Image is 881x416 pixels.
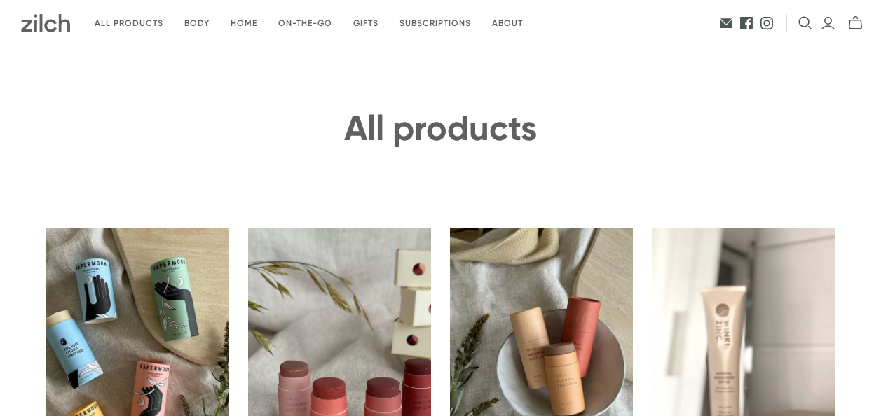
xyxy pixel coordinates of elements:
[821,15,835,31] a: Login
[174,7,220,40] a: Body
[268,7,343,40] a: On-the-go
[343,7,389,40] a: Gifts
[798,16,812,30] button: Open search
[389,7,482,40] a: Subscriptions
[84,7,174,40] a: All products
[482,7,533,40] a: About
[844,15,867,31] button: mini-cart-toggle
[220,7,268,40] a: Home
[46,109,835,148] h1: All products
[21,14,70,32] img: Zilch has done the hard yards and handpicked the best ethical and sustainable products for you an...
